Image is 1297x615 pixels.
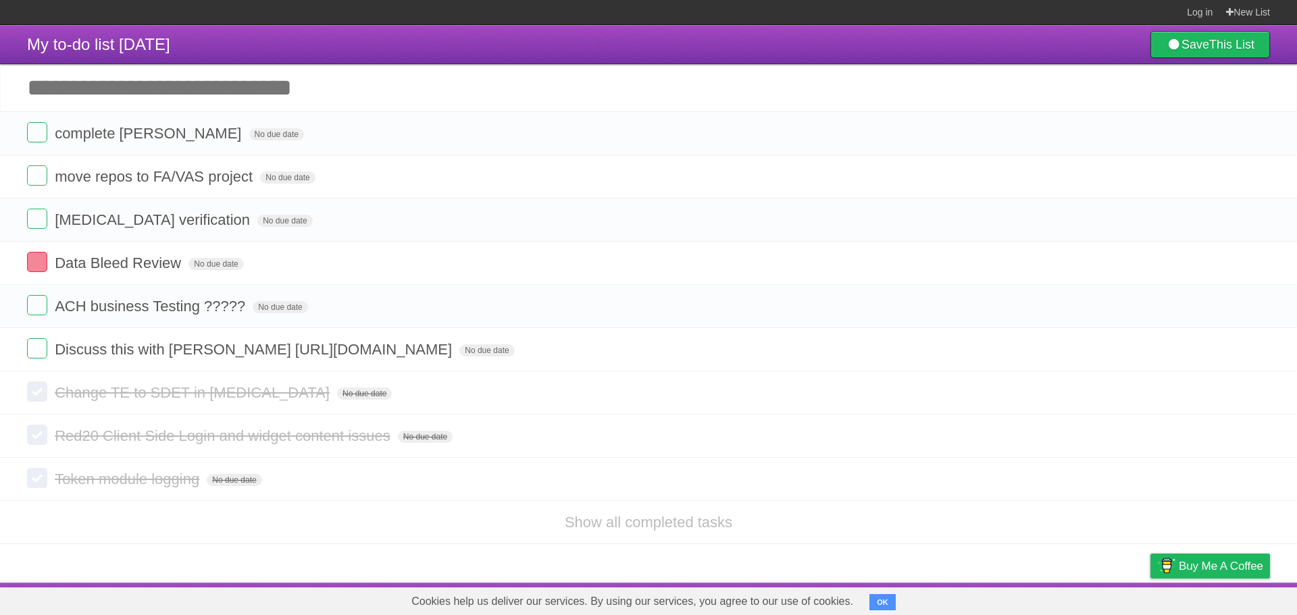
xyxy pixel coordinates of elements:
[55,384,333,401] span: Change TE to SDET in [MEDICAL_DATA]
[1150,554,1270,579] a: Buy me a coffee
[27,252,47,272] label: Done
[869,594,896,610] button: OK
[1185,586,1270,612] a: Suggest a feature
[257,215,312,227] span: No due date
[188,258,243,270] span: No due date
[27,122,47,142] label: Done
[260,171,315,184] span: No due date
[55,255,184,271] span: Data Bleed Review
[398,588,867,615] span: Cookies help us deliver our services. By using our services, you agree to our use of cookies.
[1179,554,1263,578] span: Buy me a coffee
[971,586,999,612] a: About
[27,425,47,445] label: Done
[1157,554,1175,577] img: Buy me a coffee
[565,514,732,531] a: Show all completed tasks
[27,338,47,358] label: Done
[459,344,514,356] span: No due date
[249,128,304,140] span: No due date
[27,468,47,488] label: Done
[1133,586,1168,612] a: Privacy
[337,387,392,400] span: No due date
[1015,586,1070,612] a: Developers
[253,301,307,313] span: No due date
[1087,586,1117,612] a: Terms
[55,168,256,185] span: move repos to FA/VAS project
[55,211,253,228] span: [MEDICAL_DATA] verification
[55,298,249,315] span: ACH business Testing ?????
[55,471,203,487] span: Token module logging
[27,35,170,53] span: My to-do list [DATE]
[27,295,47,315] label: Done
[398,431,453,443] span: No due date
[55,125,245,142] span: complete [PERSON_NAME]
[27,381,47,402] label: Done
[207,474,261,486] span: No due date
[55,341,455,358] span: Discuss this with [PERSON_NAME] [URL][DOMAIN_NAME]
[55,427,394,444] span: Red20 Client Side Login and widget content issues
[1150,31,1270,58] a: SaveThis List
[1209,38,1254,51] b: This List
[27,165,47,186] label: Done
[27,209,47,229] label: Done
